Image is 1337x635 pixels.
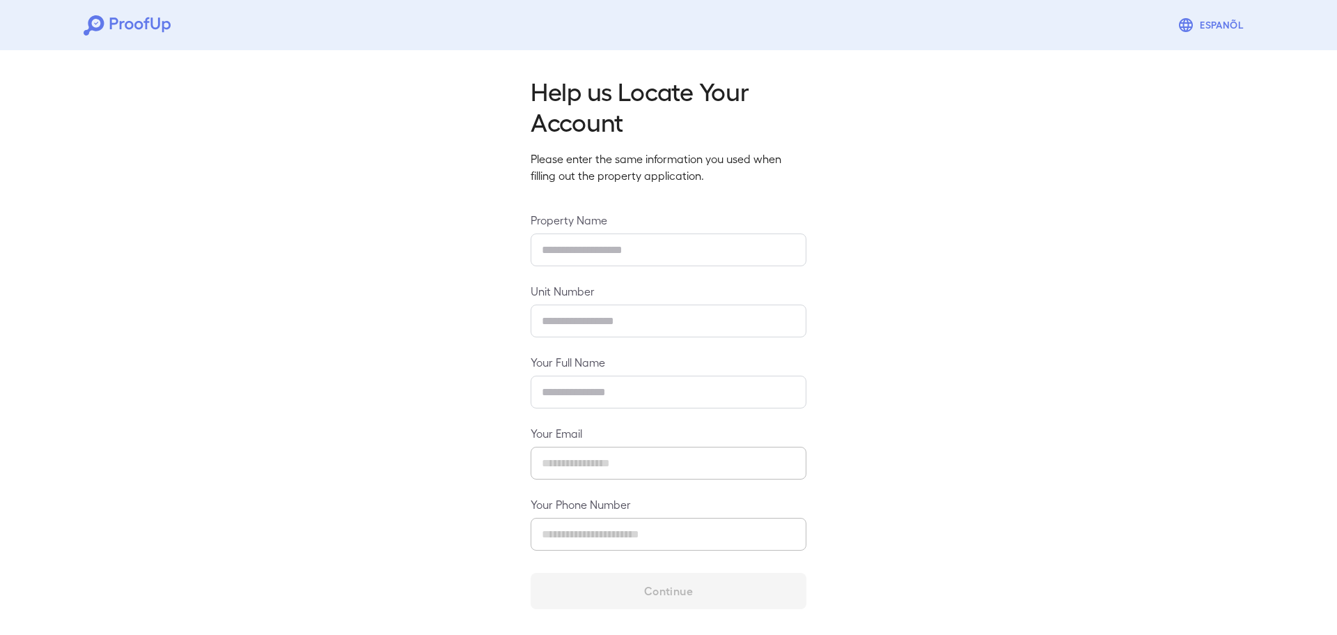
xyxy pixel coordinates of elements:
[531,354,806,370] label: Your Full Name
[531,151,806,184] p: Please enter the same information you used when filling out the property application.
[531,425,806,441] label: Your Email
[1172,11,1253,39] button: Espanõl
[531,283,806,299] label: Unit Number
[531,75,806,137] h2: Help us Locate Your Account
[531,496,806,512] label: Your Phone Number
[531,212,806,228] label: Property Name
